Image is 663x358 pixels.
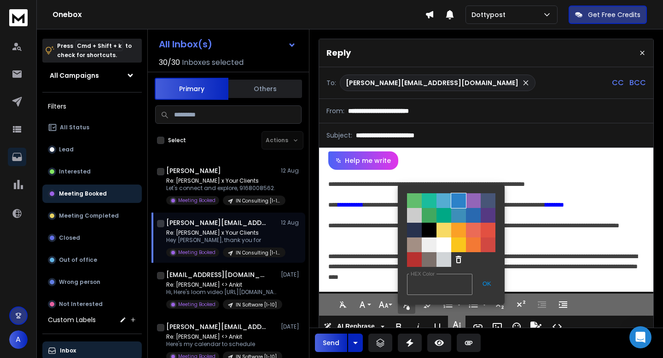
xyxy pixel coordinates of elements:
button: Others [228,79,302,99]
p: Not Interested [59,300,103,308]
button: Meeting Booked [42,185,142,203]
button: All Campaigns [42,66,142,85]
label: Select [168,137,186,144]
button: Font Family [355,295,373,314]
button: All Status [42,118,142,137]
p: Re: [PERSON_NAME] <> Ankit [166,281,277,289]
p: Out of office [59,256,97,264]
h1: All Campaigns [50,71,99,80]
span: 30 / 30 [159,57,180,68]
p: Wrong person [59,278,100,286]
p: Press to check for shortcuts. [57,41,132,60]
button: A [9,330,28,349]
button: Unordered List [481,295,488,314]
button: Superscript [512,295,529,314]
p: Meeting Booked [178,197,215,204]
button: Emoticons [508,318,525,336]
button: Help me write [328,151,398,170]
span: AI Rephrase [335,323,377,330]
p: Reply [326,46,351,59]
button: Not Interested [42,295,142,313]
label: HEX Color [409,271,436,277]
button: Signature [527,318,545,336]
button: Interested [42,162,142,181]
button: Wrong person [42,273,142,291]
p: Interested [59,168,91,175]
div: Open Intercom Messenger [629,326,651,348]
button: Increase Indent (⌘]) [554,295,572,314]
p: Let's connect and explore, 9168008562. [166,185,277,192]
p: [DATE] [281,323,302,330]
h1: Onebox [52,9,425,20]
button: Insert Image (⌘P) [489,318,506,336]
p: Re: [PERSON_NAME] x Your Clients [166,229,277,237]
button: Subscript [491,295,508,314]
p: CC [612,77,624,88]
p: IN Consulting [1-1000] VP-Head [236,197,280,204]
p: Subject: [326,131,352,140]
p: [DATE] [281,271,302,278]
h3: Filters [42,100,142,113]
p: To: [326,78,336,87]
button: Underline (⌘U) [429,318,446,336]
p: Meeting Booked [178,301,215,308]
h1: [EMAIL_ADDRESS][DOMAIN_NAME] [166,270,268,279]
p: Get Free Credits [588,10,640,19]
p: Inbox [60,347,76,354]
p: From: [326,106,344,115]
p: Hi, Here's loom video [URL][DOMAIN_NAME] [[URL][DOMAIN_NAME]] Let me know [166,289,277,296]
button: OK [478,275,495,293]
p: BCC [629,77,646,88]
button: AI Rephrase [322,318,386,336]
p: Meeting Completed [59,212,119,219]
button: Get Free Credits [569,6,647,24]
p: Re: [PERSON_NAME] <> Ankit [166,333,277,341]
button: Unordered List [465,295,482,314]
p: 12 Aug [281,167,302,174]
p: Re: [PERSON_NAME] x Your Clients [166,177,277,185]
p: All Status [60,124,89,131]
button: Clear Formatting [334,295,352,314]
p: Lead [59,146,74,153]
p: Meeting Booked [59,190,107,197]
h3: Inboxes selected [182,57,244,68]
button: Italic (⌘I) [409,318,427,336]
button: Lead [42,140,142,159]
p: [PERSON_NAME][EMAIL_ADDRESS][DOMAIN_NAME] [346,78,518,87]
p: Meeting Booked [178,249,215,256]
button: Out of office [42,251,142,269]
h1: [PERSON_NAME] [166,166,221,175]
button: Primary [155,78,228,100]
p: Closed [59,234,80,242]
button: Bold (⌘B) [390,318,407,336]
p: IN Consulting [1-1000] VP-Head [236,249,280,256]
h3: Custom Labels [48,315,96,324]
button: Decrease Indent (⌘[) [533,295,551,314]
button: All Inbox(s) [151,35,303,53]
button: Closed [42,229,142,247]
p: IN Software [1-10] [236,301,277,308]
p: Hey [PERSON_NAME], thank you for [166,237,277,244]
p: Dottypost [471,10,509,19]
img: logo [9,9,28,26]
p: Here's my calendar to schedule [166,341,277,348]
p: 12 Aug [281,219,302,226]
button: Code View [548,318,566,336]
button: Font Size [377,295,394,314]
h1: All Inbox(s) [159,40,212,49]
h1: [PERSON_NAME][EMAIL_ADDRESS][DOMAIN_NAME] [166,218,268,227]
button: Send [315,334,347,352]
h1: [PERSON_NAME][EMAIL_ADDRESS][DOMAIN_NAME] [166,322,268,331]
span: Cmd + Shift + k [76,40,123,51]
button: Meeting Completed [42,207,142,225]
